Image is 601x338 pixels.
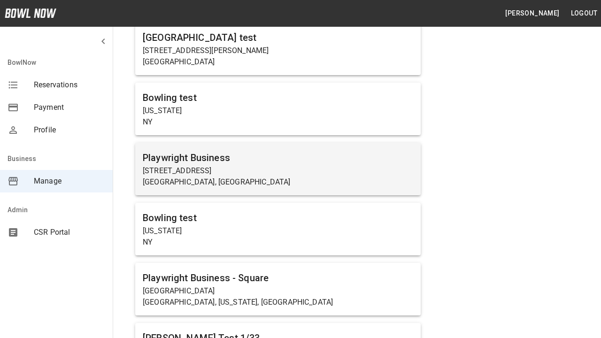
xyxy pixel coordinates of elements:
[34,79,105,91] span: Reservations
[143,30,413,45] h6: [GEOGRAPHIC_DATA] test
[143,105,413,116] p: [US_STATE]
[143,165,413,177] p: [STREET_ADDRESS]
[143,177,413,188] p: [GEOGRAPHIC_DATA], [GEOGRAPHIC_DATA]
[34,102,105,113] span: Payment
[34,176,105,187] span: Manage
[5,8,56,18] img: logo
[143,270,413,285] h6: Playwright Business - Square
[143,150,413,165] h6: Playwright Business
[143,90,413,105] h6: Bowling test
[143,225,413,237] p: [US_STATE]
[143,297,413,308] p: [GEOGRAPHIC_DATA], [US_STATE], [GEOGRAPHIC_DATA]
[143,210,413,225] h6: Bowling test
[501,5,563,22] button: [PERSON_NAME]
[143,45,413,56] p: [STREET_ADDRESS][PERSON_NAME]
[34,124,105,136] span: Profile
[143,285,413,297] p: [GEOGRAPHIC_DATA]
[567,5,601,22] button: Logout
[34,227,105,238] span: CSR Portal
[143,116,413,128] p: NY
[143,237,413,248] p: NY
[143,56,413,68] p: [GEOGRAPHIC_DATA]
